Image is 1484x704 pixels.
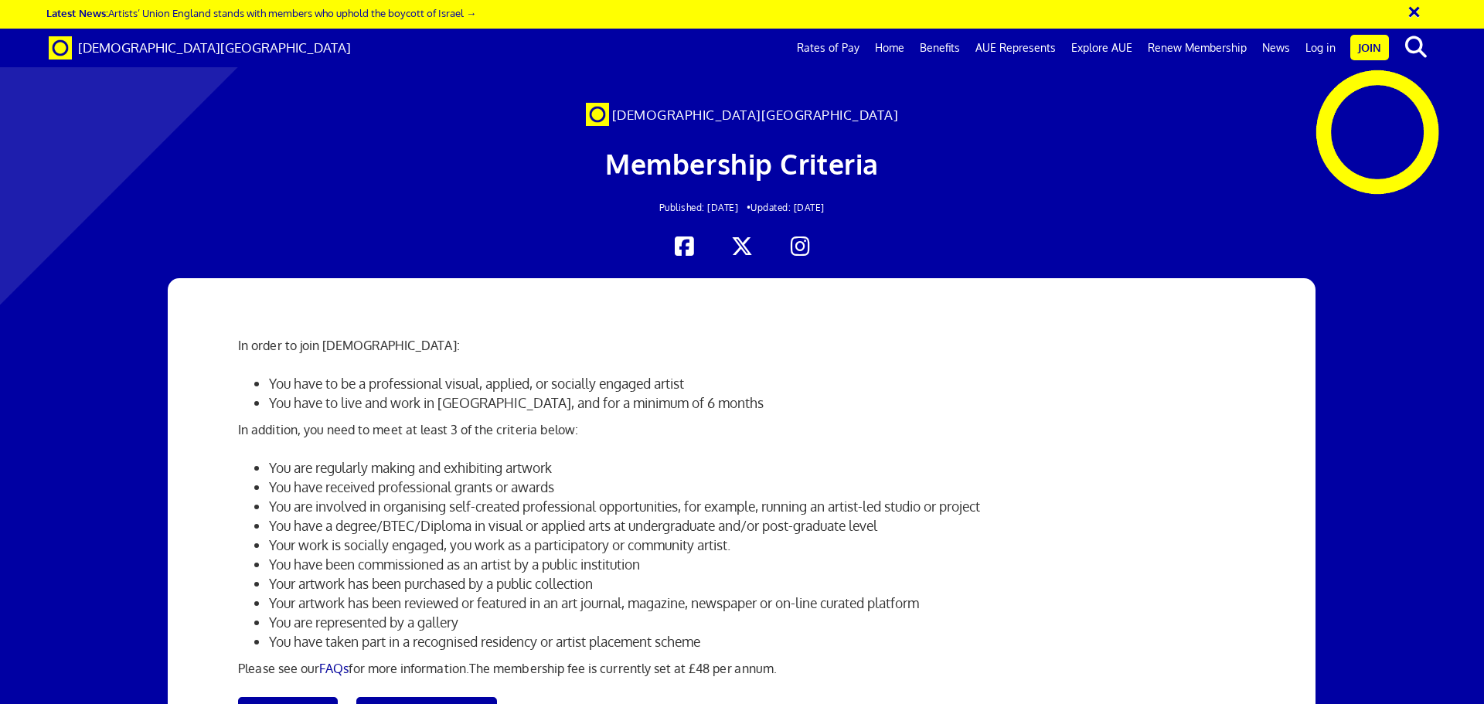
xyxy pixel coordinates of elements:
h2: Updated: [DATE] [284,202,1200,213]
li: You have taken part in a recognised residency or artist placement scheme [269,632,1246,651]
span: Membership Criteria [605,146,879,181]
li: You have received professional grants or awards [269,478,1246,497]
a: Renew Membership [1140,29,1254,67]
button: search [1392,31,1439,63]
li: Your artwork has been reviewed or featured in an art journal, magazine, newspaper or on-line cura... [269,593,1246,613]
li: You are involved in organising self-created professional opportunities, for example, running an a... [269,497,1246,516]
span: Published: [DATE] • [659,202,751,213]
li: You have to be a professional visual, applied, or socially engaged artist [269,374,1246,393]
a: Log in [1298,29,1343,67]
a: Rates of Pay [789,29,867,67]
li: You have to live and work in [GEOGRAPHIC_DATA], and for a minimum of 6 months [269,393,1246,413]
a: Home [867,29,912,67]
li: You are regularly making and exhibiting artwork [269,458,1246,478]
span: [DEMOGRAPHIC_DATA][GEOGRAPHIC_DATA] [612,107,899,123]
li: Your work is socially engaged, you work as a participatory or community artist. [269,536,1246,555]
a: News [1254,29,1298,67]
a: Explore AUE [1064,29,1140,67]
a: Join [1350,35,1389,60]
a: Brand [DEMOGRAPHIC_DATA][GEOGRAPHIC_DATA] [37,29,362,67]
li: Your artwork has been purchased by a public collection [269,574,1246,593]
a: Benefits [912,29,968,67]
p: In order to join [DEMOGRAPHIC_DATA]: [238,336,1246,355]
a: AUE Represents [968,29,1064,67]
strong: Latest News: [46,6,108,19]
a: Latest News:Artists’ Union England stands with members who uphold the boycott of Israel → [46,6,476,19]
li: You have been commissioned as an artist by a public institution [269,555,1246,574]
a: FAQs [319,661,349,676]
span: [DEMOGRAPHIC_DATA][GEOGRAPHIC_DATA] [78,39,351,56]
p: In addition, you need to meet at least 3 of the criteria below: [238,420,1246,439]
li: You have a degree/BTEC/Diploma in visual or applied arts at undergraduate and/or post-graduate level [269,516,1246,536]
li: You are represented by a gallery [269,613,1246,632]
